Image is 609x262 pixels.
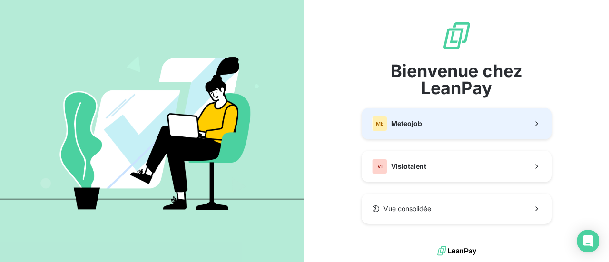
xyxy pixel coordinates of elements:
[383,204,431,213] span: Vue consolidée
[437,244,476,258] img: logo
[391,162,426,171] span: Visiotalent
[362,62,552,97] span: Bienvenue chez LeanPay
[362,108,552,139] button: MEMeteojob
[442,20,472,51] img: logo sigle
[362,151,552,182] button: VIVisiotalent
[372,116,387,131] div: ME
[391,119,422,128] span: Meteojob
[577,230,599,252] div: Open Intercom Messenger
[372,159,387,174] div: VI
[362,194,552,224] button: Vue consolidée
